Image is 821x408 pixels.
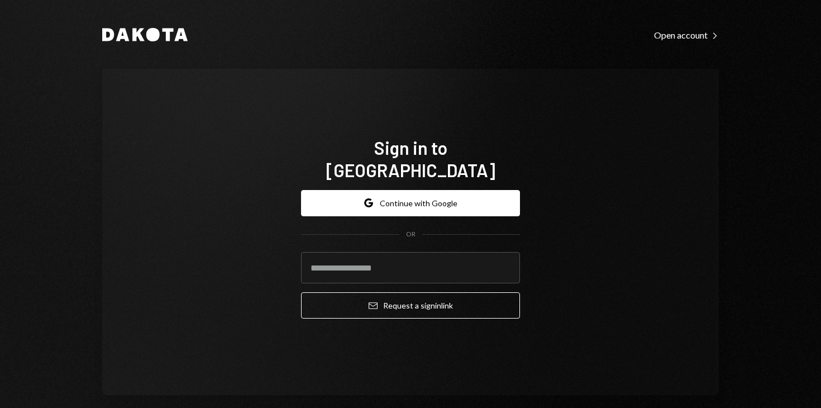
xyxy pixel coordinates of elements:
[301,190,520,216] button: Continue with Google
[301,136,520,181] h1: Sign in to [GEOGRAPHIC_DATA]
[654,30,719,41] div: Open account
[301,292,520,319] button: Request a signinlink
[654,29,719,41] a: Open account
[406,230,416,239] div: OR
